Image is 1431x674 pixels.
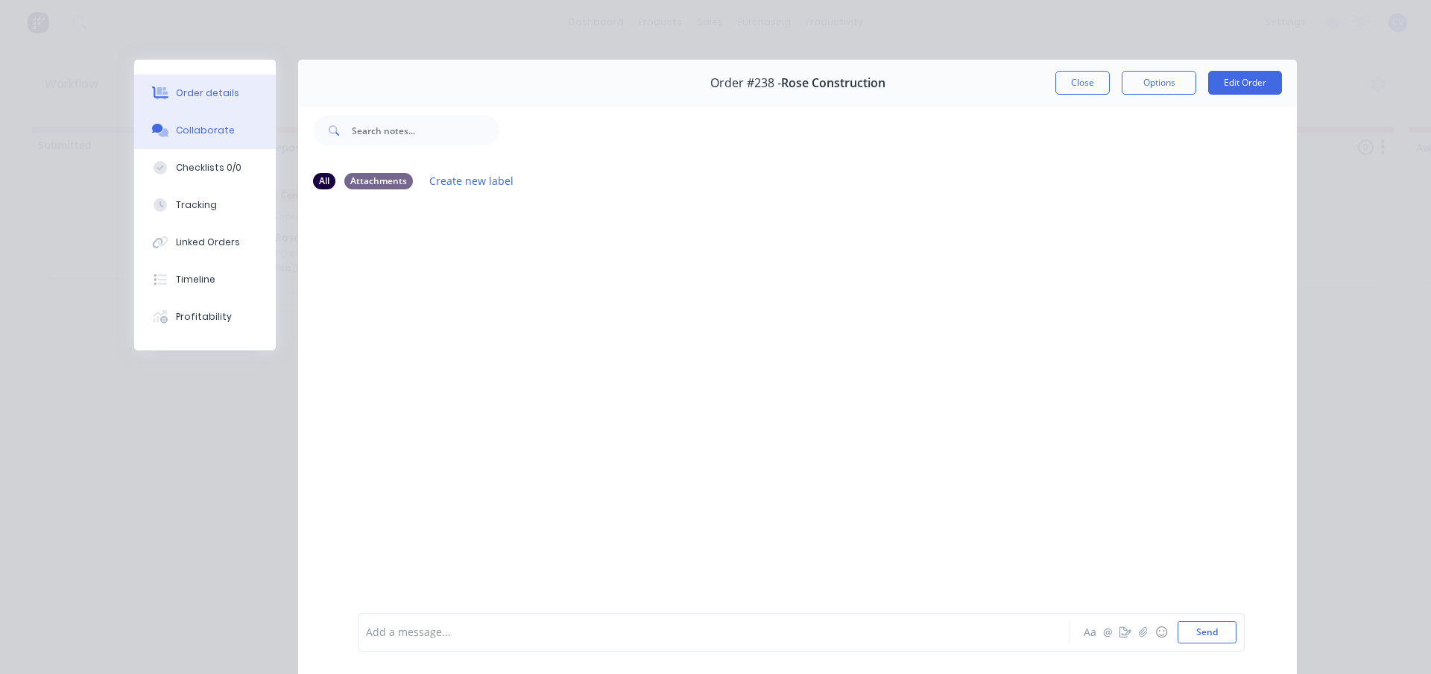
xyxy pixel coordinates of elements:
div: Collaborate [176,124,235,137]
button: Order details [134,75,276,112]
div: Order details [176,86,239,100]
button: Profitability [134,298,276,336]
div: Checklists 0/0 [176,161,241,174]
div: Attachments [344,173,413,189]
div: All [313,173,335,189]
button: Timeline [134,261,276,298]
span: Order #238 - [710,76,781,90]
button: Options [1122,71,1196,95]
button: Checklists 0/0 [134,149,276,186]
button: Send [1178,621,1236,643]
input: Search notes... [352,116,499,145]
button: Create new label [422,171,522,191]
button: Edit Order [1208,71,1282,95]
button: Linked Orders [134,224,276,261]
button: Collaborate [134,112,276,149]
span: Rose Construction [781,76,885,90]
div: Linked Orders [176,236,240,249]
div: Tracking [176,198,217,212]
button: ☺ [1152,623,1170,641]
div: Profitability [176,310,232,324]
button: Tracking [134,186,276,224]
button: Aa [1081,623,1099,641]
button: @ [1099,623,1116,641]
button: Close [1055,71,1110,95]
div: Timeline [176,273,215,286]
